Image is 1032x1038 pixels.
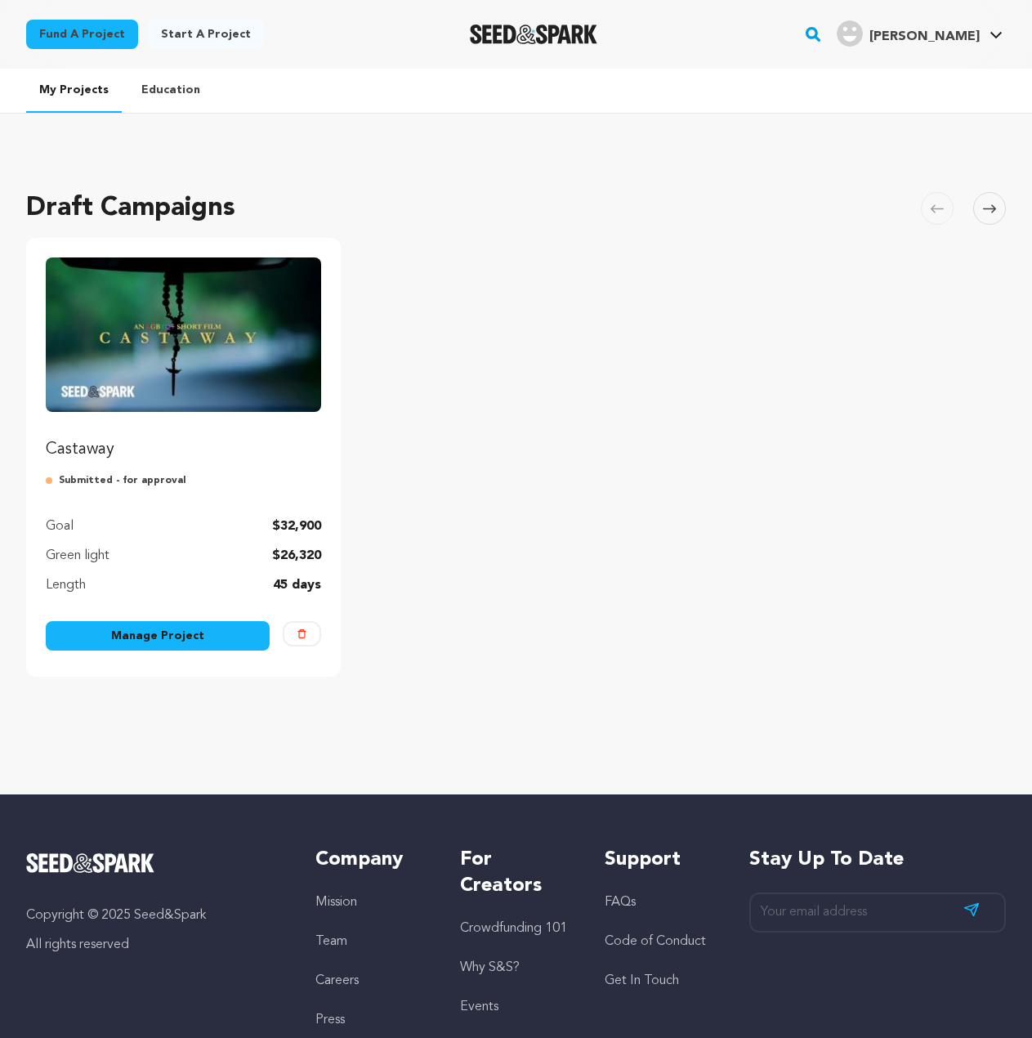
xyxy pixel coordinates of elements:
p: Goal [46,517,74,536]
a: Education [128,69,213,111]
h5: Support [605,847,717,873]
p: Green light [46,546,109,566]
a: Fund a project [26,20,138,49]
div: Thomas S.'s Profile [837,20,980,47]
p: All rights reserved [26,935,283,955]
a: Team [315,935,347,948]
a: Code of Conduct [605,935,706,948]
a: Mission [315,896,357,909]
img: trash-empty.svg [297,629,306,638]
span: [PERSON_NAME] [869,30,980,43]
p: 45 days [273,575,321,595]
p: Length [46,575,86,595]
p: Submitted - for approval [46,474,321,487]
span: Thomas S.'s Profile [833,17,1006,51]
img: Seed&Spark Logo [26,853,154,873]
a: Why S&S? [460,961,520,974]
img: user.png [837,20,863,47]
a: Fund Castaway [46,257,321,461]
h5: Stay up to date [749,847,1006,873]
a: Get In Touch [605,974,679,987]
a: FAQs [605,896,636,909]
a: Thomas S.'s Profile [833,17,1006,47]
h2: Draft Campaigns [26,189,235,228]
img: submitted-for-review.svg [46,474,59,487]
input: Your email address [749,893,1006,933]
p: Copyright © 2025 Seed&Spark [26,906,283,925]
a: Seed&Spark Homepage [470,25,598,44]
a: My Projects [26,69,122,113]
a: Careers [315,974,359,987]
a: Manage Project [46,621,270,651]
img: Seed&Spark Logo Dark Mode [470,25,598,44]
p: Castaway [46,438,321,461]
a: Seed&Spark Homepage [26,853,283,873]
p: $26,320 [272,546,321,566]
a: Start a project [148,20,264,49]
p: $32,900 [272,517,321,536]
a: Events [460,1000,498,1013]
a: Crowdfunding 101 [460,922,567,935]
a: Press [315,1013,345,1027]
h5: Company [315,847,427,873]
h5: For Creators [460,847,572,899]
